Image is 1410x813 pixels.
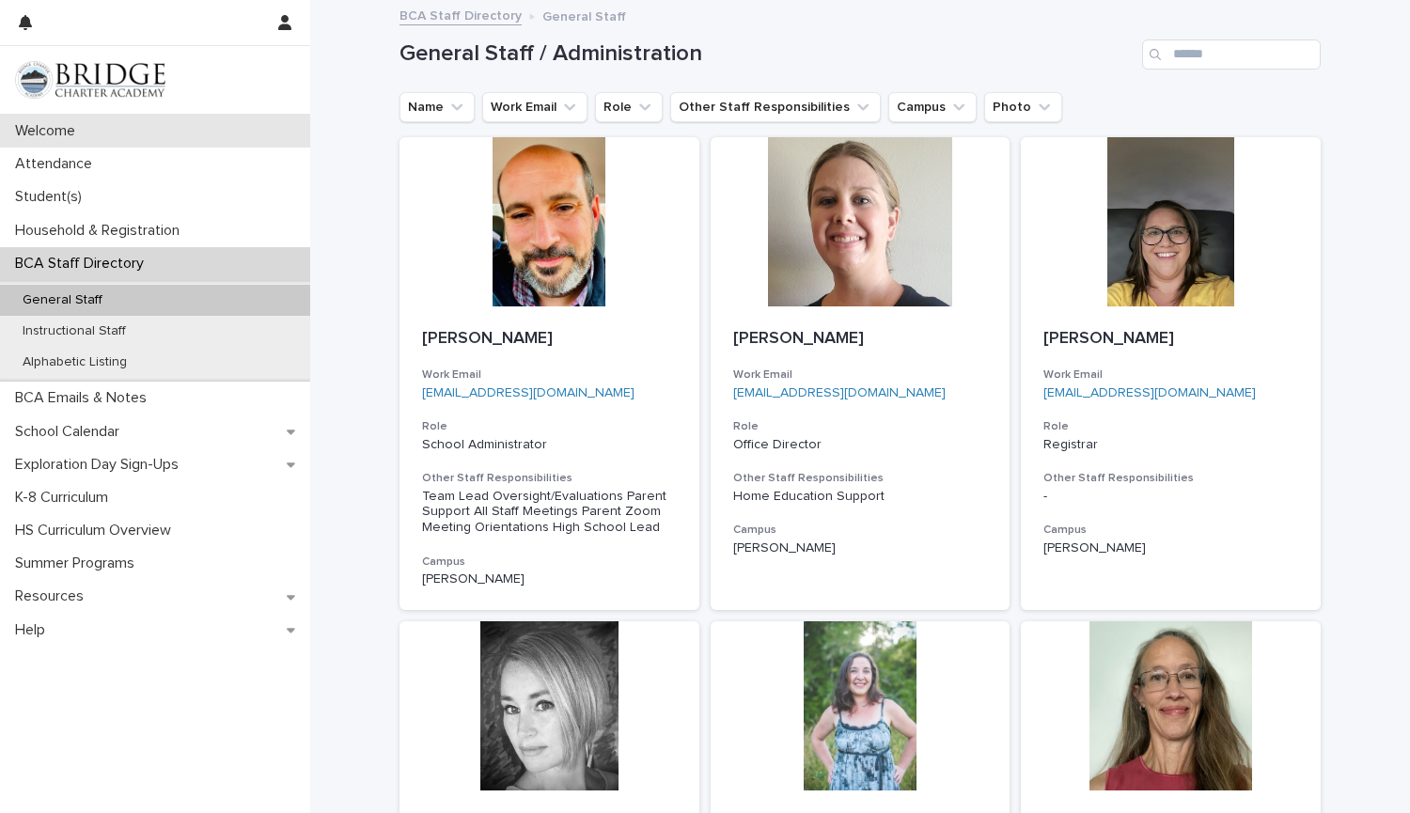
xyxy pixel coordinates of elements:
button: Work Email [482,92,587,122]
h3: Other Staff Responsibilities [1043,471,1298,486]
div: - [1043,489,1298,505]
h3: Role [1043,419,1298,434]
p: HS Curriculum Overview [8,522,186,539]
p: General Staff [542,5,626,25]
p: [PERSON_NAME] [733,329,988,350]
p: [PERSON_NAME] [733,540,988,556]
button: Campus [888,92,977,122]
button: Role [595,92,663,122]
p: Household & Registration [8,222,195,240]
h3: Work Email [422,367,677,383]
h3: Role [733,419,988,434]
p: Attendance [8,155,107,173]
p: BCA Emails & Notes [8,389,162,407]
p: Exploration Day Sign-Ups [8,456,194,474]
img: V1C1m3IdTEidaUdm9Hs0 [15,61,165,99]
button: Name [399,92,475,122]
p: Help [8,621,60,639]
button: Photo [984,92,1062,122]
a: [PERSON_NAME]Work Email[EMAIL_ADDRESS][DOMAIN_NAME]RoleRegistrarOther Staff Responsibilities-Camp... [1021,137,1321,610]
a: [EMAIL_ADDRESS][DOMAIN_NAME] [733,386,946,399]
p: Resources [8,587,99,605]
p: Office Director [733,437,988,453]
p: Alphabetic Listing [8,354,142,370]
h3: Campus [733,523,988,538]
div: Home Education Support [733,489,988,505]
p: [PERSON_NAME] [1043,329,1298,350]
p: Summer Programs [8,555,149,572]
a: BCA Staff Directory [399,4,522,25]
p: [PERSON_NAME] [422,329,677,350]
button: Other Staff Responsibilities [670,92,881,122]
p: [PERSON_NAME] [422,571,677,587]
input: Search [1142,39,1321,70]
p: Student(s) [8,188,97,206]
h3: Campus [422,555,677,570]
h3: Campus [1043,523,1298,538]
p: K-8 Curriculum [8,489,123,507]
h3: Other Staff Responsibilities [733,471,988,486]
p: [PERSON_NAME] [1043,540,1298,556]
p: Welcome [8,122,90,140]
a: [PERSON_NAME]Work Email[EMAIL_ADDRESS][DOMAIN_NAME]RoleOffice DirectorOther Staff Responsibilitie... [711,137,1010,610]
h3: Other Staff Responsibilities [422,471,677,486]
h1: General Staff / Administration [399,40,1135,68]
h3: Work Email [733,367,988,383]
a: [PERSON_NAME]Work Email[EMAIL_ADDRESS][DOMAIN_NAME]RoleSchool AdministratorOther Staff Responsibi... [399,137,699,610]
h3: Role [422,419,677,434]
p: School Calendar [8,423,134,441]
h3: Work Email [1043,367,1298,383]
p: BCA Staff Directory [8,255,159,273]
p: School Administrator [422,437,677,453]
p: General Staff [8,292,117,308]
p: Instructional Staff [8,323,141,339]
a: [EMAIL_ADDRESS][DOMAIN_NAME] [422,386,634,399]
a: [EMAIL_ADDRESS][DOMAIN_NAME] [1043,386,1256,399]
p: Registrar [1043,437,1298,453]
div: Team Lead Oversight/Evaluations Parent Support All Staff Meetings Parent Zoom Meeting Orientation... [422,489,677,536]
